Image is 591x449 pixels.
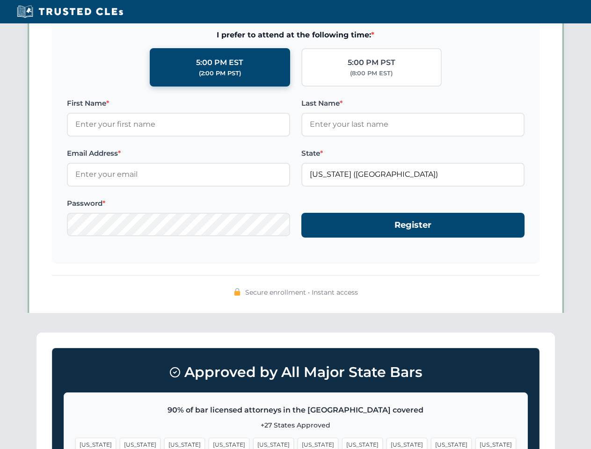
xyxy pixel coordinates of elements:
[199,69,241,78] div: (2:00 PM PST)
[14,5,126,19] img: Trusted CLEs
[67,98,290,109] label: First Name
[67,148,290,159] label: Email Address
[196,57,243,69] div: 5:00 PM EST
[301,163,525,186] input: Florida (FL)
[67,163,290,186] input: Enter your email
[233,288,241,296] img: 🔒
[67,29,525,41] span: I prefer to attend at the following time:
[301,148,525,159] label: State
[245,287,358,297] span: Secure enrollment • Instant access
[301,98,525,109] label: Last Name
[75,404,516,416] p: 90% of bar licensed attorneys in the [GEOGRAPHIC_DATA] covered
[75,420,516,430] p: +27 States Approved
[301,213,525,238] button: Register
[64,360,528,385] h3: Approved by All Major State Bars
[67,113,290,136] input: Enter your first name
[301,113,525,136] input: Enter your last name
[67,198,290,209] label: Password
[350,69,393,78] div: (8:00 PM EST)
[348,57,395,69] div: 5:00 PM PST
